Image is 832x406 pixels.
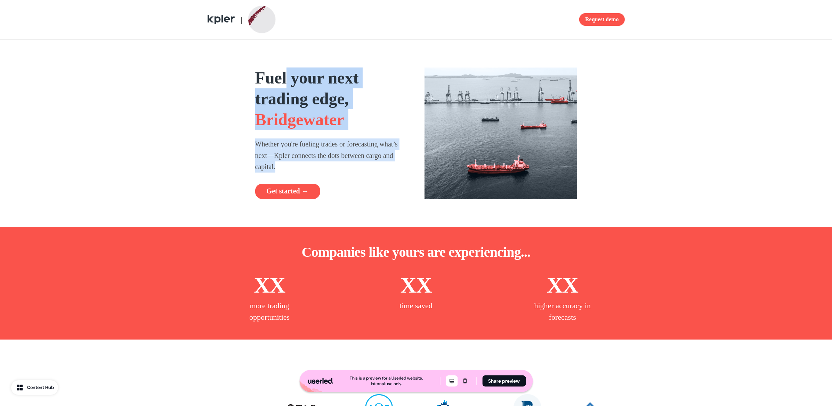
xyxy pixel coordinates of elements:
[547,271,578,300] p: XX
[235,300,304,323] p: more trading opportunities
[27,384,54,391] div: Content Hub
[401,271,432,300] p: XX
[11,380,58,395] button: Content Hub
[255,184,320,199] button: Get started →
[371,381,402,387] div: Internal use only.
[350,375,423,381] div: This is a preview for a Userled website.
[312,369,353,378] span: Bridgewater
[255,138,407,173] p: Whether you're fueling trades or forecasting what’s next—Kpler connects the dots between cargo an...
[255,69,359,108] strong: Fuel your next trading edge,
[528,300,597,323] p: higher accuracy in forecasts
[241,15,243,24] span: |
[302,244,531,261] p: Companies like yours are experiencing...
[399,300,433,311] p: time saved
[579,13,624,26] button: Request demo
[459,375,471,387] button: Mobile mode
[255,110,344,129] span: Bridgewater
[446,375,458,387] button: Desktop mode
[482,375,526,387] button: Share preview
[312,367,520,380] p: , join 10,000 organisations using Kpler worldwide
[254,271,285,300] p: XX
